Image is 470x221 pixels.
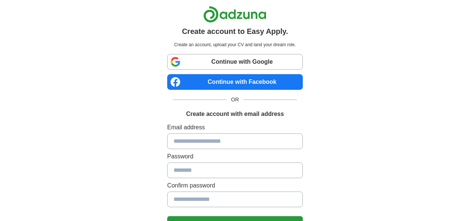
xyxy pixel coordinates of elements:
p: Create an account, upload your CV and land your dream role. [169,41,301,48]
a: Continue with Google [167,54,303,70]
a: Continue with Facebook [167,74,303,90]
label: Password [167,152,303,161]
h1: Create account with email address [186,110,284,119]
img: Adzuna logo [203,6,266,23]
label: Email address [167,123,303,132]
h1: Create account to Easy Apply. [182,26,288,37]
span: OR [227,96,243,104]
label: Confirm password [167,181,303,190]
